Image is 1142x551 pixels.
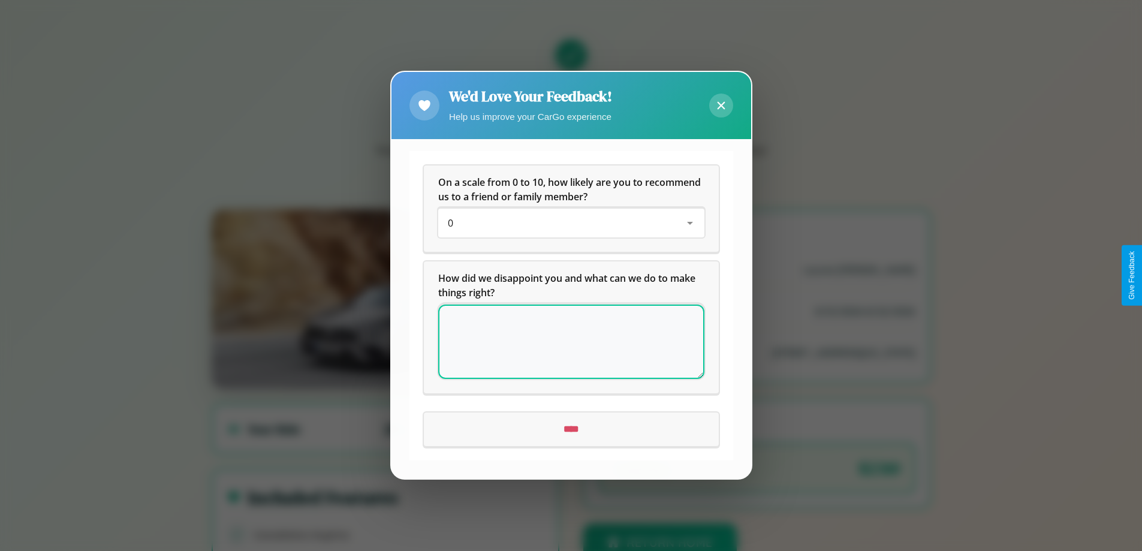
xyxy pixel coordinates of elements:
div: Give Feedback [1128,251,1136,300]
h2: We'd Love Your Feedback! [449,86,612,106]
div: On a scale from 0 to 10, how likely are you to recommend us to a friend or family member? [424,166,719,252]
p: Help us improve your CarGo experience [449,109,612,125]
span: 0 [448,217,453,230]
div: On a scale from 0 to 10, how likely are you to recommend us to a friend or family member? [438,209,704,238]
span: How did we disappoint you and what can we do to make things right? [438,272,698,300]
h5: On a scale from 0 to 10, how likely are you to recommend us to a friend or family member? [438,176,704,204]
span: On a scale from 0 to 10, how likely are you to recommend us to a friend or family member? [438,176,703,204]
